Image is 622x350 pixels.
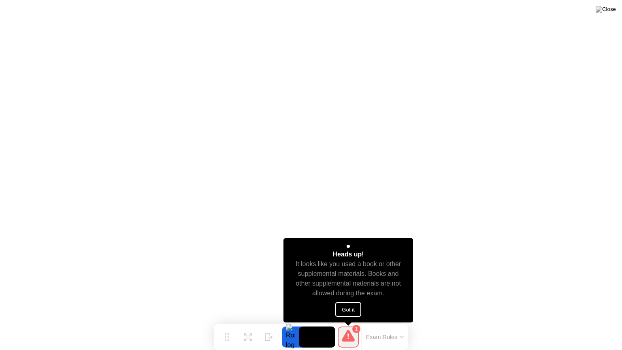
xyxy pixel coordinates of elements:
[335,302,361,317] button: Got it
[352,325,360,333] div: 1
[332,250,364,259] div: Heads up!
[291,259,406,298] div: It looks like you used a book or other supplemental materials. Books and other supplemental mater...
[596,6,616,13] img: Close
[364,333,407,341] button: Exam Rules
